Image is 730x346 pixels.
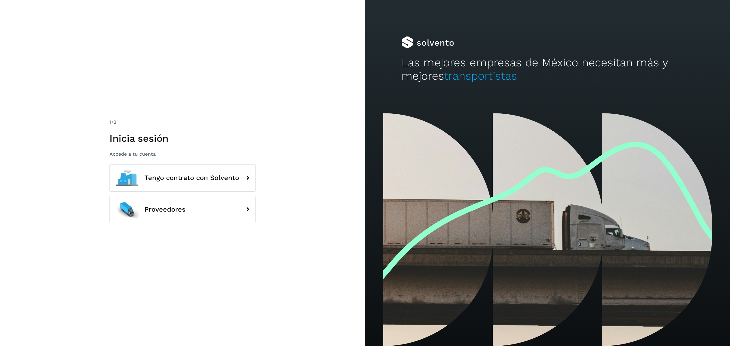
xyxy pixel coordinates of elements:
[109,119,111,125] span: 1
[144,174,239,182] span: Tengo contrato con Solvento
[109,133,255,144] h1: Inicia sesión
[144,206,186,213] span: Proveedores
[401,56,693,83] h2: Las mejores empresas de México necesitan más y mejores
[444,69,517,82] span: transportistas
[109,119,255,126] div: /2
[109,151,255,157] p: Accede a tu cuenta
[109,164,255,192] button: Tengo contrato con Solvento
[109,196,255,223] button: Proveedores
